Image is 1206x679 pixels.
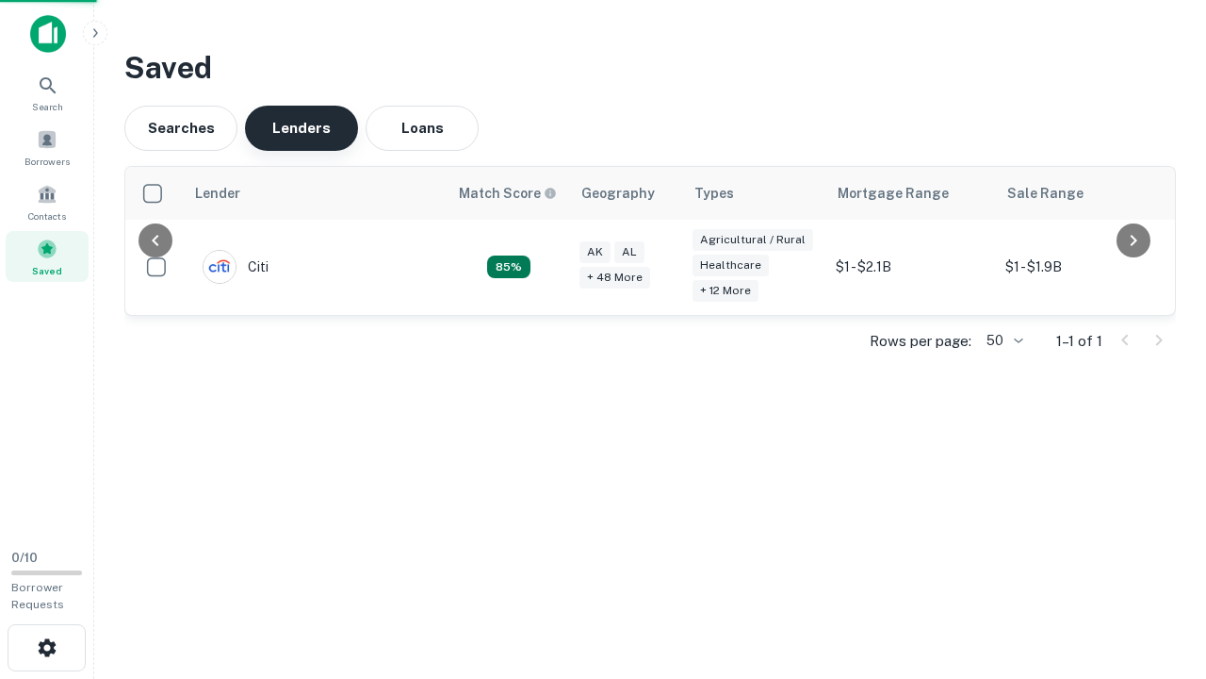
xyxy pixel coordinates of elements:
span: Saved [32,263,62,278]
span: 0 / 10 [11,551,38,565]
div: Lender [195,182,240,205]
div: Agricultural / Rural [693,229,813,251]
th: Lender [184,167,448,220]
button: Loans [366,106,479,151]
div: Citi [203,250,269,284]
iframe: Chat Widget [1112,528,1206,619]
div: AL [614,241,644,263]
button: Lenders [245,106,358,151]
div: Healthcare [693,255,769,276]
div: Sale Range [1007,182,1084,205]
div: Geography [581,182,655,205]
th: Geography [570,167,683,220]
div: Mortgage Range [838,182,949,205]
a: Saved [6,231,89,282]
img: picture [204,251,236,283]
a: Borrowers [6,122,89,173]
button: Searches [124,106,237,151]
div: + 12 more [693,280,758,302]
span: Search [32,99,63,114]
a: Contacts [6,176,89,227]
th: Capitalize uses an advanced AI algorithm to match your search with the best lender. The match sco... [448,167,570,220]
td: $1 - $2.1B [826,220,996,315]
div: Capitalize uses an advanced AI algorithm to match your search with the best lender. The match sco... [487,256,530,278]
div: Capitalize uses an advanced AI algorithm to match your search with the best lender. The match sco... [459,183,557,204]
span: Borrowers [24,154,70,169]
h3: Saved [124,45,1176,91]
span: Borrower Requests [11,581,64,611]
span: Contacts [28,208,66,224]
div: + 48 more [579,267,650,289]
p: 1–1 of 1 [1056,330,1102,353]
div: 50 [979,327,1026,355]
p: Rows per page: [870,330,971,353]
div: AK [579,241,611,263]
td: $1 - $1.9B [996,220,1165,315]
h6: Match Score [459,183,553,204]
a: Search [6,67,89,118]
div: Types [694,182,734,205]
th: Mortgage Range [826,167,996,220]
th: Types [683,167,826,220]
img: capitalize-icon.png [30,15,66,53]
th: Sale Range [996,167,1165,220]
